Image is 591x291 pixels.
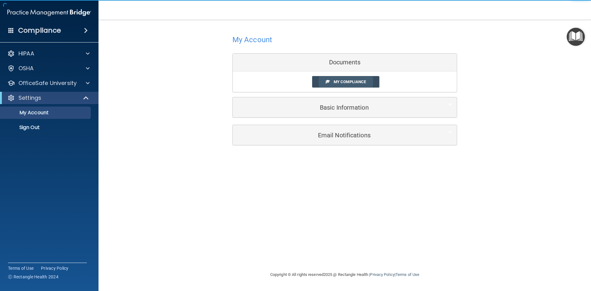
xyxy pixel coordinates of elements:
[4,124,88,131] p: Sign Out
[8,274,58,280] span: Ⓒ Rectangle Health 2024
[567,28,585,46] button: Open Resource Center
[18,26,61,35] h4: Compliance
[7,94,89,102] a: Settings
[237,132,433,139] h5: Email Notifications
[7,6,91,19] img: PMB logo
[237,128,452,142] a: Email Notifications
[237,104,433,111] h5: Basic Information
[18,50,34,57] p: HIPAA
[7,65,90,72] a: OSHA
[8,265,34,271] a: Terms of Use
[237,100,452,114] a: Basic Information
[7,79,90,87] a: OfficeSafe University
[4,110,88,116] p: My Account
[334,79,366,84] span: My Compliance
[233,54,457,71] div: Documents
[18,94,41,102] p: Settings
[232,265,457,285] div: Copyright © All rights reserved 2025 @ Rectangle Health | |
[18,79,77,87] p: OfficeSafe University
[18,65,34,72] p: OSHA
[484,247,584,272] iframe: Drift Widget Chat Controller
[232,36,272,44] h4: My Account
[396,272,419,277] a: Terms of Use
[370,272,394,277] a: Privacy Policy
[7,50,90,57] a: HIPAA
[41,265,69,271] a: Privacy Policy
